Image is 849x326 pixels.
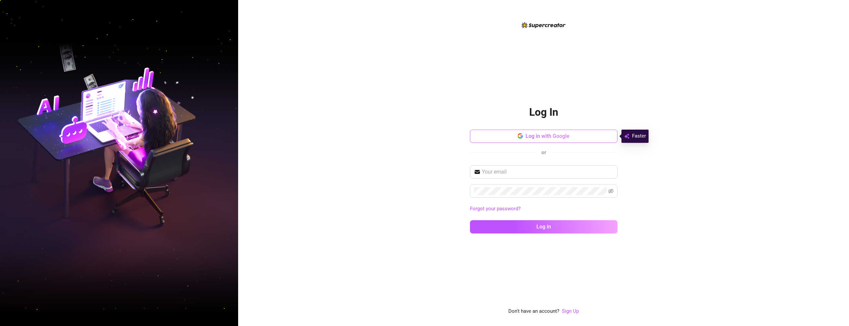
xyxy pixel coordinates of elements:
[482,168,614,176] input: Your email
[632,132,646,140] span: Faster
[529,105,558,119] h2: Log In
[508,307,559,315] span: Don't have an account?
[562,308,579,314] a: Sign Up
[522,22,566,28] img: logo-BBDzfeDw.svg
[562,307,579,315] a: Sign Up
[470,220,617,233] button: Log in
[536,224,551,230] span: Log in
[470,206,521,212] a: Forgot your password?
[470,130,617,143] button: Log in with Google
[541,149,546,155] span: or
[470,205,617,213] a: Forgot your password?
[608,188,614,194] span: eye-invisible
[624,132,629,140] img: svg%3e
[526,133,570,139] span: Log in with Google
